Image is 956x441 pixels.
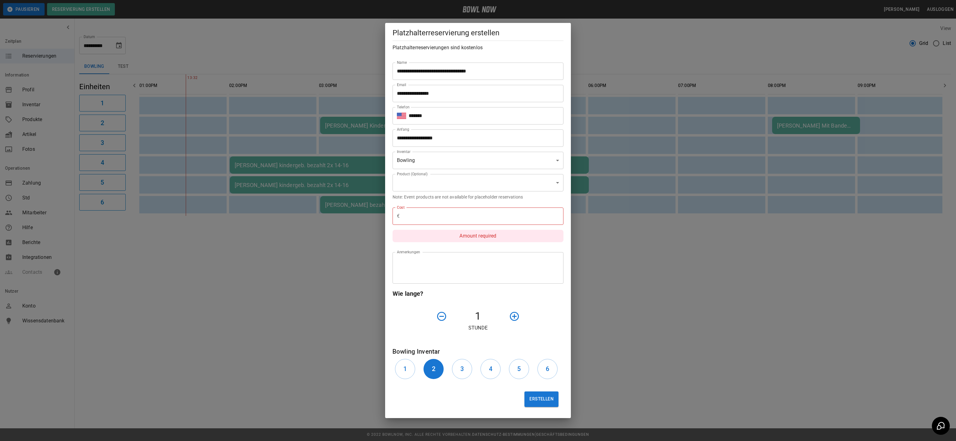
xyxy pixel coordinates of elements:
[393,43,563,52] h6: Platzhalterreservierungen sind kostenlos
[393,28,563,38] h5: Platzhalterreservierung erstellen
[524,391,558,407] button: Erstellen
[403,364,407,374] h6: 1
[509,359,529,379] button: 5
[393,230,563,242] p: Amount required
[397,127,409,132] label: Anfang
[393,324,563,332] p: Stunde
[517,364,521,374] h6: 5
[393,289,563,299] h6: Wie lange?
[393,129,559,147] input: Choose date, selected date is Sep 14, 2025
[397,111,406,120] button: Select country
[393,152,563,169] div: Bowling
[397,212,400,220] p: €
[395,359,415,379] button: 1
[537,359,558,379] button: 6
[452,359,472,379] button: 3
[546,364,549,374] h6: 6
[450,310,506,323] h4: 1
[393,174,563,191] div: ​
[424,359,444,379] button: 2
[397,104,410,110] label: Telefon
[393,194,563,200] p: Note: Event products are not available for placeholder reservations
[432,364,435,374] h6: 2
[480,359,501,379] button: 4
[393,347,563,356] h6: Bowling Inventar
[460,364,464,374] h6: 3
[489,364,492,374] h6: 4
